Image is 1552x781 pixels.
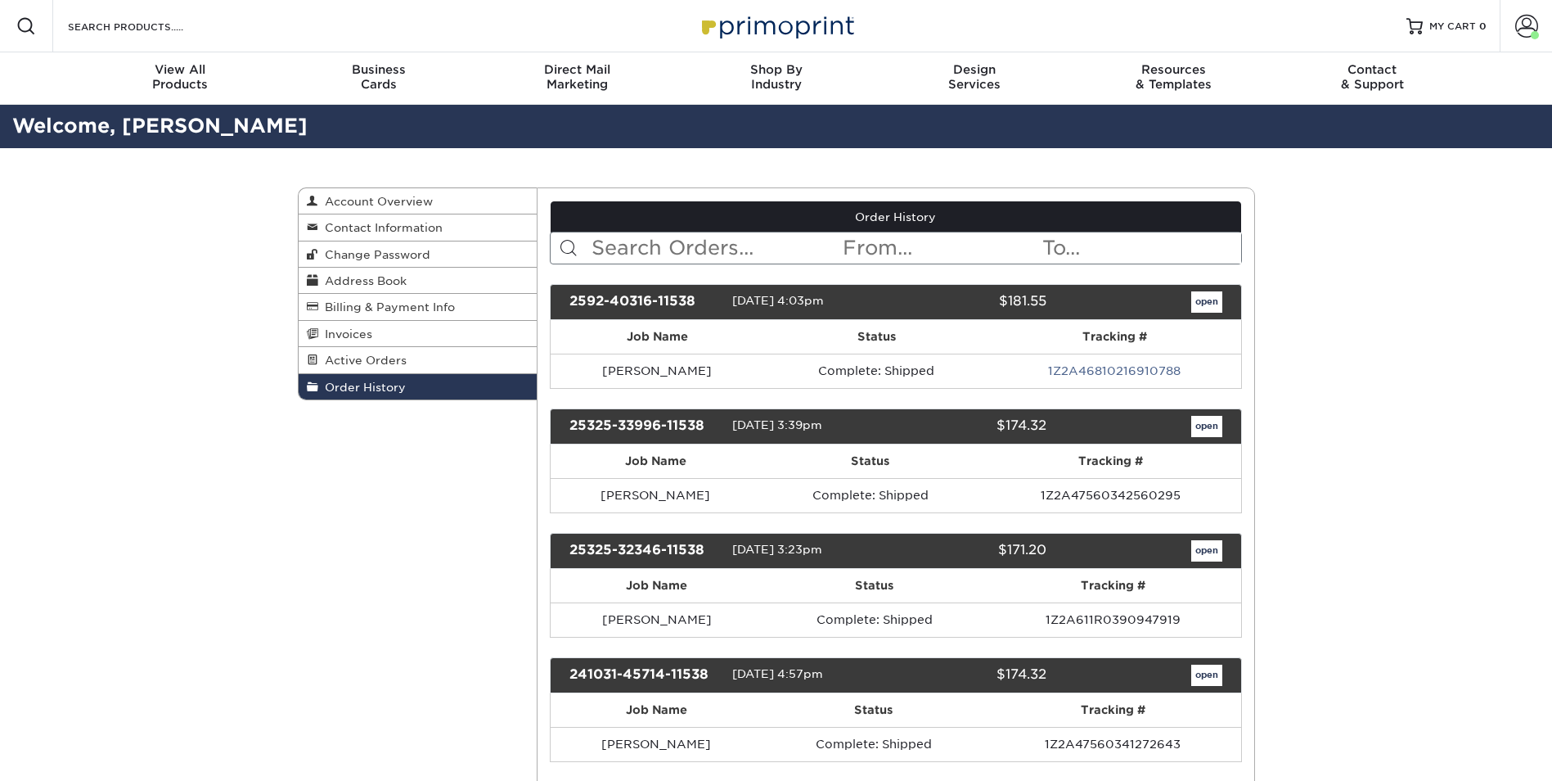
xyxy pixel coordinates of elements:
th: Status [760,445,981,478]
div: $181.55 [884,291,1059,313]
td: Complete: Shipped [760,478,981,512]
th: Status [763,693,985,727]
a: 1Z2A46810216910788 [1048,364,1181,377]
span: Direct Mail [478,62,677,77]
div: Services [875,62,1074,92]
span: Contact [1273,62,1472,77]
a: View AllProducts [81,52,280,105]
div: Marketing [478,62,677,92]
span: Shop By [677,62,875,77]
a: Account Overview [299,188,538,214]
a: Contact Information [299,214,538,241]
div: $171.20 [884,540,1059,562]
div: 25325-33996-11538 [557,416,732,437]
div: 241031-45714-11538 [557,665,732,686]
td: [PERSON_NAME] [551,478,760,512]
th: Status [763,569,986,603]
td: Complete: Shipped [763,603,986,637]
span: 0 [1479,20,1487,32]
span: Design [875,62,1074,77]
a: open [1191,416,1222,437]
a: Direct MailMarketing [478,52,677,105]
a: Invoices [299,321,538,347]
span: Business [279,62,478,77]
a: DesignServices [875,52,1074,105]
input: Search Orders... [590,232,841,264]
td: 1Z2A47560342560295 [981,478,1241,512]
a: Resources& Templates [1074,52,1273,105]
td: [PERSON_NAME] [551,603,763,637]
a: Address Book [299,268,538,294]
td: 1Z2A47560341272643 [985,727,1241,761]
a: Order History [299,374,538,400]
span: Resources [1074,62,1273,77]
th: Job Name [551,569,763,603]
th: Job Name [551,445,760,478]
span: Contact Information [318,221,443,234]
a: Billing & Payment Info [299,294,538,320]
a: Order History [551,201,1241,232]
td: [PERSON_NAME] [551,727,763,761]
span: [DATE] 3:39pm [732,418,822,431]
input: To... [1041,232,1240,264]
span: MY CART [1429,20,1476,34]
div: Cards [279,62,478,92]
th: Job Name [551,693,763,727]
span: [DATE] 4:57pm [732,667,823,680]
th: Tracking # [986,569,1241,603]
div: & Support [1273,62,1472,92]
div: Industry [677,62,875,92]
div: & Templates [1074,62,1273,92]
a: Shop ByIndustry [677,52,875,105]
a: BusinessCards [279,52,478,105]
span: Account Overview [318,195,433,208]
input: SEARCH PRODUCTS..... [66,16,226,36]
td: Complete: Shipped [763,727,985,761]
span: Billing & Payment Info [318,300,455,314]
td: 1Z2A611R0390947919 [986,603,1241,637]
th: Status [764,320,988,354]
span: Invoices [318,327,372,341]
input: From... [841,232,1041,264]
span: [DATE] 4:03pm [732,294,824,307]
span: [DATE] 3:23pm [732,543,822,556]
div: $174.32 [884,665,1059,686]
span: Address Book [318,274,407,287]
span: Active Orders [318,354,407,367]
span: View All [81,62,280,77]
a: open [1191,540,1222,562]
a: Change Password [299,242,538,268]
td: [PERSON_NAME] [551,354,764,388]
td: Complete: Shipped [764,354,988,388]
th: Tracking # [988,320,1240,354]
div: 25325-32346-11538 [557,540,732,562]
span: Change Password [318,248,430,261]
div: $174.32 [884,416,1059,437]
th: Tracking # [985,693,1241,727]
img: Primoprint [695,8,858,43]
th: Job Name [551,320,764,354]
a: open [1191,291,1222,313]
a: Contact& Support [1273,52,1472,105]
a: Active Orders [299,347,538,373]
span: Order History [318,381,406,394]
a: open [1191,665,1222,686]
div: 2592-40316-11538 [557,291,732,313]
div: Products [81,62,280,92]
th: Tracking # [981,445,1241,478]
